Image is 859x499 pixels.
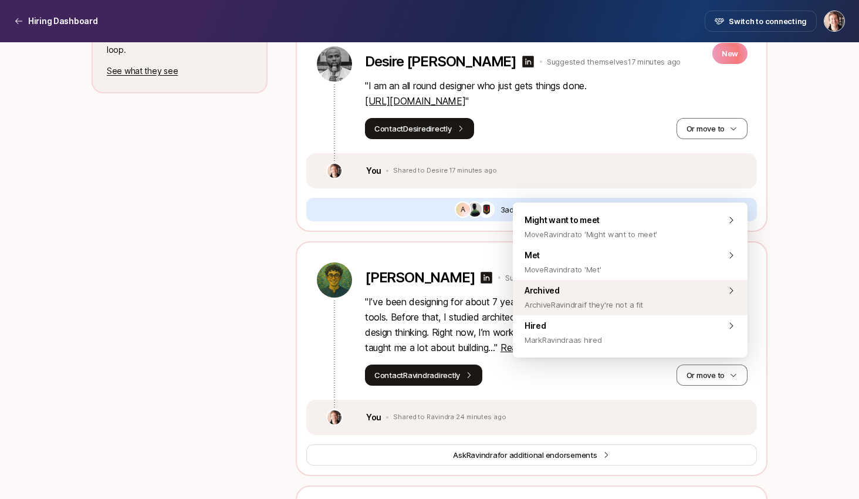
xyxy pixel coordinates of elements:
p: A [461,203,465,217]
p: You [366,410,381,424]
button: ContactRavindradirectly [365,365,482,386]
button: Jasper Story [824,11,845,32]
p: " I’ve been designing for about 7 years, and for the past 2 years I’ve been focused on AI tools. ... [365,294,748,355]
span: Archived [525,284,643,312]
img: 8cb3e434_9646_4a7a_9a3b_672daafcbcea.jpg [327,164,341,178]
img: 8cb3e434_9646_4a7a_9a3b_672daafcbcea.jpg [327,410,341,424]
p: You [366,164,381,178]
span: 3 additional endorsement s [500,204,594,215]
button: ContactDesiredirectly [365,118,474,139]
span: Move Ravindra to 'Met' [525,262,601,277]
span: Might want to meet [525,213,657,241]
div: Or move to [513,203,748,358]
img: Jasper Story [824,11,844,31]
p: Suggested themselves 17 minutes ago [547,56,681,68]
span: Move Ravindra to 'Might want to meet' [525,227,657,241]
p: [PERSON_NAME] [365,269,475,286]
a: [URL][DOMAIN_NAME] [365,95,465,107]
span: Ask for additional endorsements [453,449,597,461]
p: New [712,43,748,64]
p: " I am an all round designer who just gets things done. " [365,78,748,109]
p: Desire [PERSON_NAME] [365,53,516,70]
button: Or move to [677,365,748,386]
img: 16b38722_076d_4a2a_a4b0_c26375e182ac.jpg [317,46,352,82]
p: Suggested themselves 24 minutes ago [505,272,641,284]
button: Switch to connecting [705,11,817,32]
span: Mark Ravindra as hired [525,333,601,347]
span: Ravindra [466,450,498,460]
span: Switch to connecting [729,15,807,27]
span: Read more [500,342,546,353]
p: See what they see [107,64,252,78]
img: ACg8ocJwKFDuCLJk9c2njG3B50m4uhYRShaaX8z1kcJpzAqFh4q7p8uz=s160-c [479,203,493,217]
button: AskRavindrafor additional endorsements [306,444,757,466]
p: Hiring Dashboard [28,14,98,28]
img: 87c2f586_0f6d_4576_8c7a_8bb8b68cc7dd.jpg [468,203,482,217]
button: Or move to [677,118,748,139]
span: Hired [525,319,601,347]
p: Shared to Ravindra 24 minutes ago [393,413,506,422]
span: Archive Ravindra if they're not a fit [525,298,643,312]
p: Shared to Desire 17 minutes ago [393,167,497,175]
img: 77fb71ef_5754_432d_aaf7_50bfa0d6bdcb.jpg [317,262,352,298]
span: Met [525,248,601,277]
